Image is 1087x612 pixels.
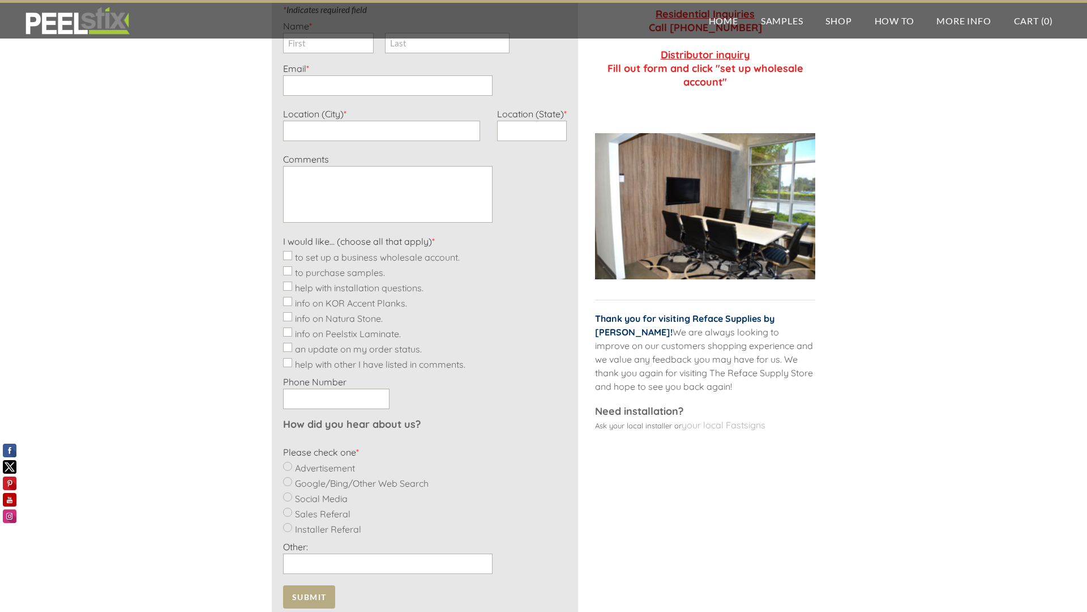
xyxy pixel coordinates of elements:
label: Comments [283,154,329,165]
a: More Info [925,3,1002,39]
img: REFACE SUPPLIES [23,7,132,35]
label: Sales Referal [295,508,350,520]
a: Shop [814,3,863,39]
label: Please check one [283,447,359,458]
label: Phone Number [283,376,346,388]
div: ​ [595,405,815,457]
input: Last [385,33,510,53]
a: How To [863,3,926,39]
label: Installer Referal [295,524,361,535]
label: Location (State) [497,108,567,120]
label: info on KOR Accent Planks. [295,297,407,309]
strong: How did you hear about us? [283,418,421,431]
font: Ask your local installer or [595,421,682,430]
label: info on Natura Stone. [295,313,383,324]
label: info on Peelstix Laminate. [295,328,401,339]
span: 0 [1044,15,1050,26]
label: Other: [283,541,308,552]
label: Advertisement [295,462,355,474]
label: Google/Bing/Other Web Search [295,478,429,489]
input: First [283,33,374,53]
label: to purchase samples. [295,267,385,278]
label: help with other I have listed in comments. [295,359,465,370]
label: an update on my order status. [295,343,422,355]
label: I would like... (choose all that apply) [283,236,435,247]
img: Picture [595,133,815,279]
a: your local Fastsigns [682,419,765,431]
a: Samples [750,3,815,39]
label: Email [283,63,309,74]
label: help with installation questions. [295,282,423,294]
a: Cart (0) [1003,3,1064,39]
a: Home [697,3,750,39]
font: Thank you for visiting Reface Supplies by [PERSON_NAME]! [595,313,774,338]
label: Social Media [295,493,348,504]
font: Need installation? [595,405,683,418]
font: We are always looking to improve on our customers shopping experience and we value any feedback y... [595,326,813,392]
label: Location (City) [283,108,346,120]
span: Submit [283,585,335,609]
u: Distributor inquiry [661,48,750,61]
label: to set up a business wholesale account. [295,252,460,263]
